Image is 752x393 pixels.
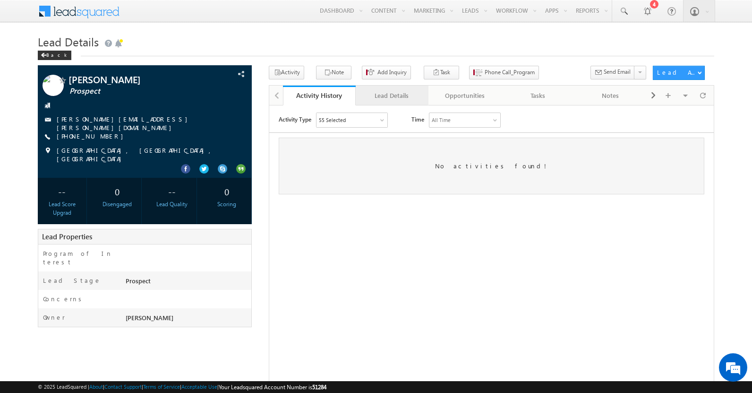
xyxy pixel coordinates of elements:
a: Terms of Service [143,384,180,390]
button: Note [316,66,351,79]
span: Activity Type [9,7,42,21]
button: Send Email [590,66,635,79]
img: Profile photo [43,75,64,99]
a: [PERSON_NAME][EMAIL_ADDRESS][PERSON_NAME][DOMAIN_NAME] [57,115,192,131]
div: All Time [162,10,181,19]
span: [GEOGRAPHIC_DATA], [GEOGRAPHIC_DATA], [GEOGRAPHIC_DATA] [57,146,231,163]
div: Disengaged [95,200,139,209]
span: Lead Details [38,34,99,49]
div: 55 Selected [50,10,77,19]
div: Sales Activity,Program,Email Bounced,Email Link Clicked,Email Marked Spam & 50 more.. [47,8,118,22]
button: Task [424,66,459,79]
div: Lead Details [363,90,420,101]
div: Scoring [205,200,249,209]
label: Program of Interest [43,249,115,266]
div: Tasks [509,90,566,101]
button: Lead Actions [653,66,705,80]
a: Back [38,50,76,58]
a: Contact Support [104,384,142,390]
label: Concerns [43,295,85,303]
button: Phone Call_Program [469,66,539,79]
span: Lead Properties [42,232,92,241]
span: 51284 [312,384,326,391]
a: Notes [574,86,647,105]
div: -- [150,183,194,200]
div: Notes [582,90,639,101]
a: Opportunities [428,86,501,105]
span: Add Inquiry [377,68,407,77]
div: Activity History [290,91,349,100]
span: [PERSON_NAME] [68,75,202,84]
div: Lead Quality [150,200,194,209]
span: Send Email [604,68,631,76]
span: Prospect [69,87,203,96]
div: Prospect [123,276,251,289]
label: Lead Stage [43,276,101,285]
a: About [89,384,103,390]
div: -- [40,183,85,200]
span: Your Leadsquared Account Number is [219,384,326,391]
div: Back [38,51,71,60]
label: Owner [43,313,65,322]
div: Lead Score Upgrad [40,200,85,217]
button: Add Inquiry [362,66,411,79]
span: © 2025 LeadSquared | | | | | [38,383,326,392]
div: 0 [95,183,139,200]
a: Acceptable Use [181,384,217,390]
div: No activities found! [9,32,435,89]
span: [PERSON_NAME] [126,314,173,322]
span: Phone Call_Program [485,68,535,77]
div: Lead Actions [657,68,697,77]
div: Opportunities [436,90,493,101]
a: Tasks [502,86,574,105]
button: Activity [269,66,304,79]
span: [PHONE_NUMBER] [57,132,128,141]
span: Time [142,7,155,21]
div: 0 [205,183,249,200]
a: Activity History [283,86,356,105]
a: Lead Details [356,86,428,105]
